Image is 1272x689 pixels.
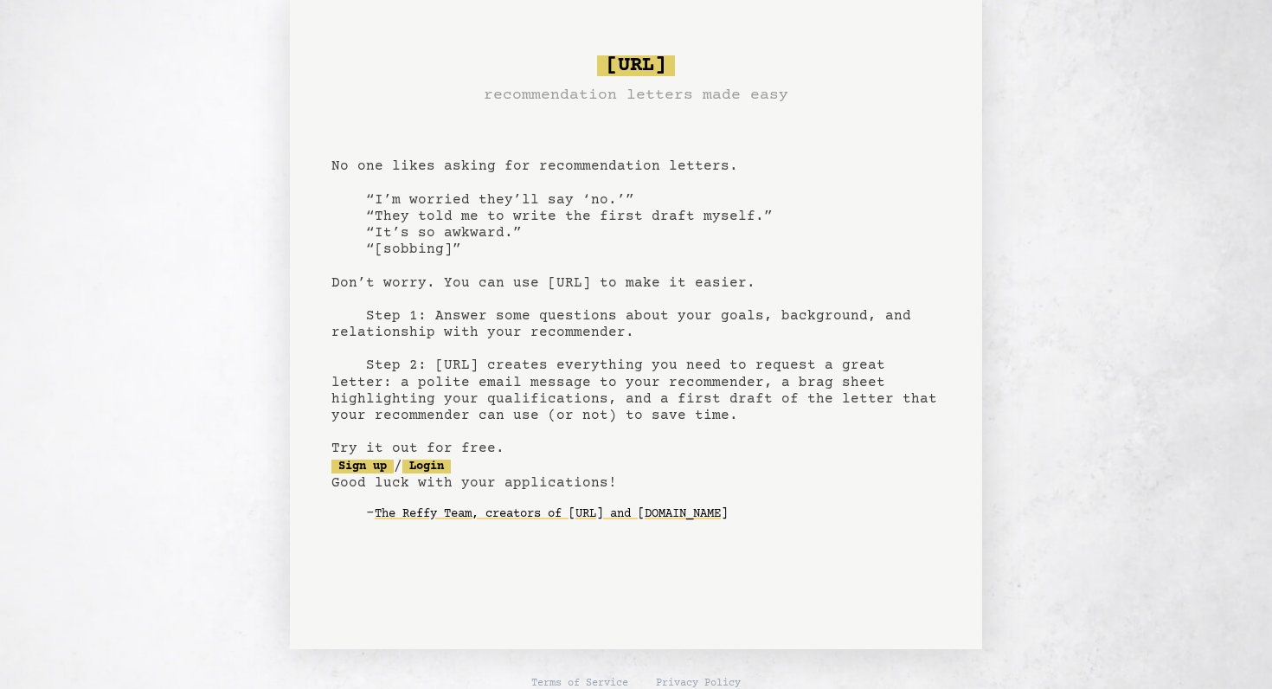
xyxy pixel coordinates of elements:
a: Login [402,460,451,473]
span: [URL] [597,55,675,76]
pre: No one likes asking for recommendation letters. “I’m worried they’ll say ‘no.’” “They told me to ... [331,48,941,556]
h3: recommendation letters made easy [484,83,788,107]
div: - [366,505,941,523]
a: Sign up [331,460,394,473]
a: The Reffy Team, creators of [URL] and [DOMAIN_NAME] [375,500,728,528]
